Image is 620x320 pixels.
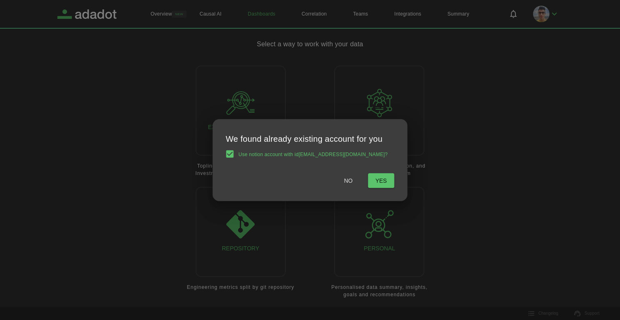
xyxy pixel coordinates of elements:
button: No [335,173,361,188]
h2: We found already existing account for you [226,132,394,145]
span: No [344,175,353,186]
button: Yes [368,173,394,188]
span: Yes [375,175,387,186]
span: Use notion account with id [EMAIL_ADDRESS][DOMAIN_NAME] ? [239,151,388,157]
